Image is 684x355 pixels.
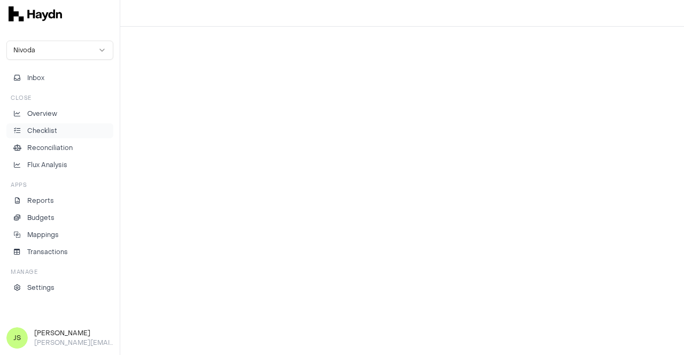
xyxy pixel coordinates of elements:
[6,123,113,138] a: Checklist
[27,126,57,136] p: Checklist
[6,280,113,295] a: Settings
[6,210,113,225] a: Budgets
[11,94,32,102] h3: Close
[27,213,55,223] p: Budgets
[6,140,113,155] a: Reconciliation
[27,160,67,170] p: Flux Analysis
[34,328,113,338] h3: [PERSON_NAME]
[27,247,68,257] p: Transactions
[11,181,27,189] h3: Apps
[6,193,113,208] a: Reports
[27,109,57,119] p: Overview
[27,73,44,83] span: Inbox
[6,70,113,85] button: Inbox
[9,6,62,21] img: svg+xml,%3c
[6,227,113,242] a: Mappings
[11,268,37,276] h3: Manage
[27,230,59,240] p: Mappings
[6,244,113,259] a: Transactions
[34,338,113,348] p: [PERSON_NAME][EMAIL_ADDRESS][DOMAIN_NAME]
[27,283,55,293] p: Settings
[6,157,113,172] a: Flux Analysis
[27,196,54,206] p: Reports
[27,143,73,153] p: Reconciliation
[6,327,28,349] span: JS
[6,106,113,121] a: Overview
